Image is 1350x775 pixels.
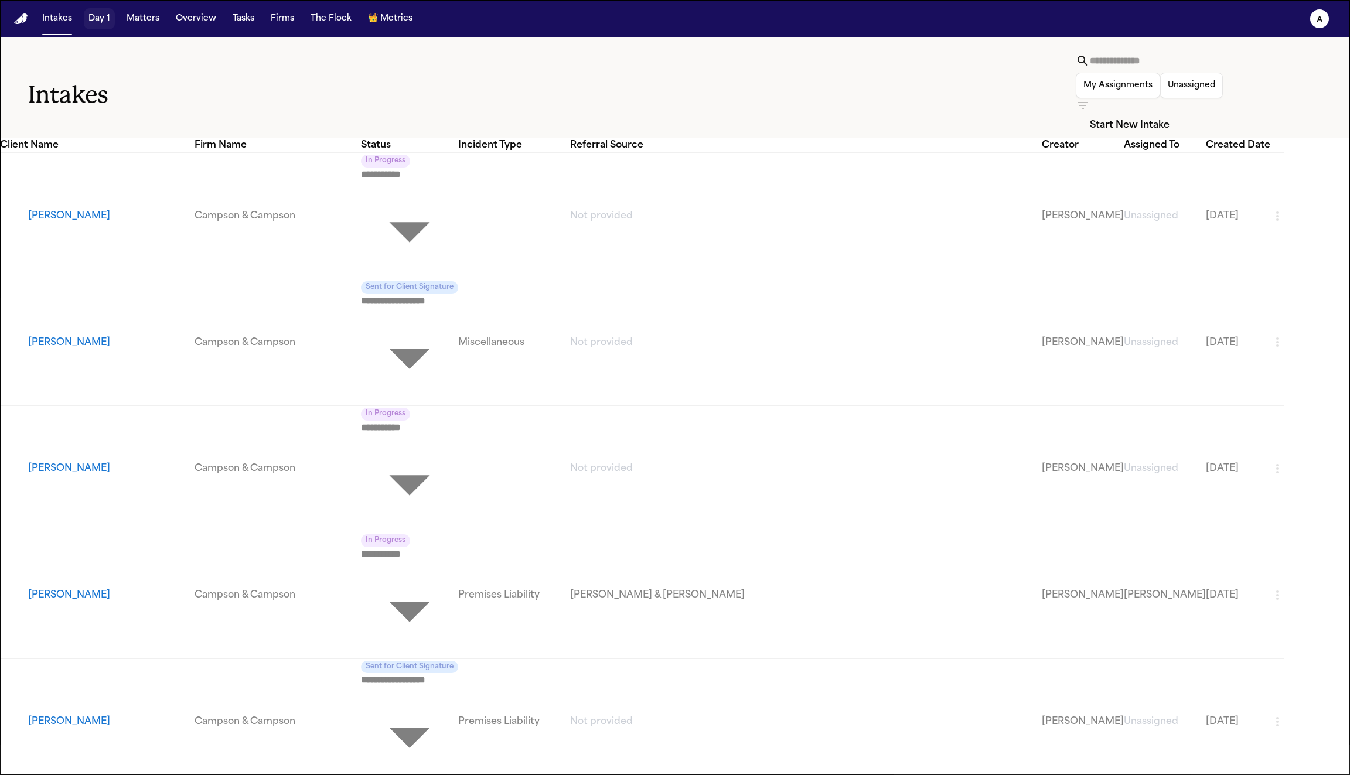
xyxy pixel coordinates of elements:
span: Unassigned [1124,464,1178,473]
div: Referral Source [570,138,1042,152]
button: View details for Gilesia Hunnighan [28,588,195,602]
button: Overview [171,8,221,29]
button: Tasks [228,8,259,29]
button: My Assignments [1076,73,1160,98]
div: Update intake status [361,406,458,532]
a: View details for Crystal Moran [1124,336,1206,350]
button: Firms [266,8,299,29]
div: Assigned To [1124,138,1206,152]
button: View details for Crystal Moran [28,336,195,350]
span: Unassigned [1124,717,1178,726]
span: Sent for Client Signature [361,281,458,294]
a: View details for Jose Pajares [1206,209,1270,223]
span: Not provided [570,338,633,347]
a: View details for Marisol Mendez [570,462,1042,476]
div: Status [361,138,458,152]
a: View details for Gilesia Hunnighan [458,588,570,602]
a: View details for Jose Pajares [1042,209,1124,223]
a: View details for Jamie Williams [570,715,1042,729]
div: Incident Type [458,138,570,152]
a: View details for Crystal Moran [1042,336,1124,350]
a: View details for Gilesia Hunnighan [195,588,361,602]
div: Created Date [1206,138,1270,152]
div: Update intake status [361,153,458,279]
button: Day 1 [84,8,115,29]
a: View details for Jose Pajares [570,209,1042,223]
button: crownMetrics [363,8,417,29]
a: View details for Marisol Mendez [1042,462,1124,476]
a: View details for Crystal Moran [1206,336,1270,350]
h1: Intakes [28,80,1076,110]
span: In Progress [361,408,410,421]
span: Unassigned [1124,211,1178,221]
div: Creator [1042,138,1124,152]
div: Update intake status [361,279,458,405]
a: View details for Gilesia Hunnighan [1042,588,1124,602]
a: View details for Crystal Moran [458,336,570,350]
button: Matters [122,8,164,29]
a: Home [14,13,28,25]
a: View details for Marisol Mendez [1124,462,1206,476]
span: Sent for Client Signature [361,661,458,674]
a: View details for Jamie Williams [1042,715,1124,729]
a: View details for Jamie Williams [1124,715,1206,729]
span: Not provided [570,464,633,473]
button: View details for Jose Pajares [28,209,195,223]
a: View details for Gilesia Hunnighan [1124,588,1206,602]
span: Unassigned [1124,338,1178,347]
a: View details for Marisol Mendez [1206,462,1270,476]
a: View details for Gilesia Hunnighan [1206,588,1270,602]
button: Intakes [37,8,77,29]
a: View details for Jamie Williams [458,715,570,729]
a: View details for Jamie Williams [195,715,361,729]
a: View details for Jose Pajares [195,209,361,223]
div: Update intake status [361,532,458,658]
span: In Progress [361,155,410,168]
button: Unassigned [1160,73,1223,98]
div: Firm Name [195,138,361,152]
a: View details for Jose Pajares [1124,209,1206,223]
button: The Flock [306,8,356,29]
button: View details for Jamie Williams [28,715,195,729]
button: View details for Marisol Mendez [28,462,195,476]
a: View details for Gilesia Hunnighan [570,588,1042,602]
img: Finch Logo [14,13,28,25]
a: View details for Crystal Moran [570,336,1042,350]
a: View details for Crystal Moran [195,336,361,350]
span: Not provided [570,717,633,726]
a: View details for Jamie Williams [1206,715,1270,729]
button: Start New Intake [1076,112,1184,138]
a: View details for Marisol Mendez [195,462,361,476]
span: Not provided [570,211,633,221]
span: In Progress [361,534,410,547]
